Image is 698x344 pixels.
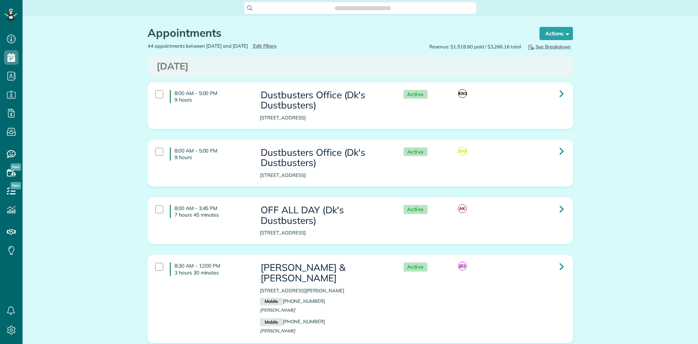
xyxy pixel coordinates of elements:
[170,205,249,218] h4: 8:00 AM - 3:45 PM
[260,262,389,283] h3: [PERSON_NAME] & [PERSON_NAME]
[252,43,277,49] a: Edit Filters
[174,96,249,103] p: 9 hours
[527,44,571,50] span: See Breakdown
[170,262,249,276] h4: 8:30 AM - 12:00 PM
[11,182,21,189] span: New
[404,262,428,272] span: Active
[404,147,428,157] span: Active
[260,114,389,121] p: [STREET_ADDRESS]
[539,27,573,40] button: Actions
[260,172,389,179] p: [STREET_ADDRESS]
[260,205,389,226] h3: OFF ALL DAY (Dk's Dustbusters)
[174,211,249,218] p: 7 hours 45 minutes
[260,318,282,326] small: Mobile
[174,154,249,161] p: 9 hours
[458,147,467,155] span: SH1
[260,90,389,111] h3: Dustbusters Office (Dk's Dustbusters)
[174,269,249,276] p: 3 hours 30 minutes
[458,262,467,270] span: JB3
[11,163,21,171] span: New
[253,43,277,49] span: Edit Filters
[170,90,249,103] h4: 8:00 AM - 5:00 PM
[260,298,325,304] a: Mobile[PHONE_NUMBER]
[260,287,389,294] p: [STREET_ADDRESS][PERSON_NAME]
[260,319,325,324] a: Mobile[PHONE_NUMBER]
[260,307,295,313] span: [PERSON_NAME]
[260,328,295,333] span: [PERSON_NAME]
[404,205,428,214] span: Active
[525,43,573,51] button: See Breakdown
[458,89,467,98] span: KN1
[342,4,383,12] span: Search ZenMaid…
[429,43,521,50] span: Revenue: $1,518.80 paid / $3,266.16 total
[260,298,282,306] small: Mobile
[404,90,428,99] span: Active
[157,61,564,72] h3: [DATE]
[142,43,360,50] div: 44 appointments between [DATE] and [DATE]
[170,147,249,161] h4: 8:00 AM - 5:00 PM
[148,27,526,39] h1: Appointments
[260,229,389,236] p: [STREET_ADDRESS]
[260,147,389,168] h3: Dustbusters Office (Dk's Dustbusters)
[458,204,467,213] span: AK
